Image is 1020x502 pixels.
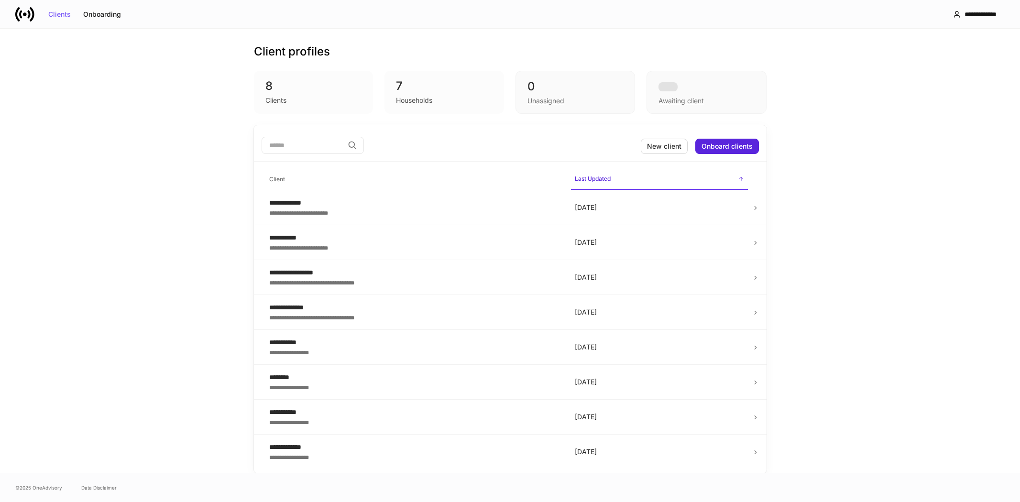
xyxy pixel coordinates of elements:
p: [DATE] [575,307,744,317]
div: Clients [48,11,71,18]
h3: Client profiles [254,44,330,59]
div: New client [647,143,681,150]
span: Last Updated [571,169,748,190]
span: Client [265,170,563,189]
div: Clients [265,96,286,105]
span: © 2025 OneAdvisory [15,484,62,491]
div: Awaiting client [658,96,704,106]
div: 7 [396,78,493,94]
div: Households [396,96,432,105]
div: 8 [265,78,362,94]
div: Onboarding [83,11,121,18]
div: Awaiting client [647,71,766,114]
p: [DATE] [575,273,744,282]
div: 0 [527,79,623,94]
button: Onboard clients [695,139,759,154]
p: [DATE] [575,238,744,247]
p: [DATE] [575,447,744,457]
button: Onboarding [77,7,127,22]
h6: Client [269,175,285,184]
button: New client [641,139,688,154]
div: Unassigned [527,96,564,106]
p: [DATE] [575,412,744,422]
p: [DATE] [575,377,744,387]
div: 0Unassigned [515,71,635,114]
button: Clients [42,7,77,22]
div: Onboard clients [702,143,753,150]
p: [DATE] [575,203,744,212]
h6: Last Updated [575,174,611,183]
p: [DATE] [575,342,744,352]
a: Data Disclaimer [81,484,117,491]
